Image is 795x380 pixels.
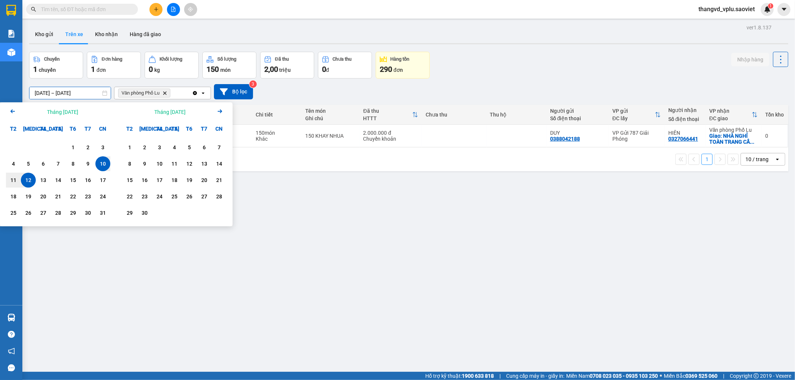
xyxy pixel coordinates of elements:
[214,176,224,185] div: 21
[333,57,352,62] div: Chưa thu
[36,173,51,188] div: Choose Thứ Tư, tháng 08 13 2025. It's available.
[217,57,236,62] div: Số lượng
[214,159,224,168] div: 14
[51,173,66,188] div: Choose Thứ Năm, tháng 08 14 2025. It's available.
[124,208,135,217] div: 29
[709,133,758,145] div: Giao: NHÀ NGHỈ TOÀN TRANG CẦU BẮC NGẦM
[122,173,137,188] div: Choose Thứ Hai, tháng 09 15 2025. It's available.
[426,112,483,118] div: Chưa thu
[23,208,34,217] div: 26
[36,156,51,171] div: Choose Thứ Tư, tháng 08 6 2025. It's available.
[256,130,298,136] div: 150 món
[167,189,182,204] div: Choose Thứ Năm, tháng 09 25 2025. It's available.
[256,112,298,118] div: Chi tiết
[38,176,48,185] div: 13
[305,108,356,114] div: Tên món
[66,140,81,155] div: Choose Thứ Sáu, tháng 08 1 2025. It's available.
[212,140,227,155] div: Choose Chủ Nhật, tháng 09 7 2025. It's available.
[122,90,160,96] span: Văn phòng Phố Lu
[322,65,326,74] span: 0
[95,121,110,136] div: CN
[609,105,665,125] th: Toggle SortBy
[363,130,418,136] div: 2.000.000 đ
[590,373,658,379] strong: 0708 023 035 - 0935 103 250
[747,23,772,32] div: ver 1.8.137
[66,156,81,171] div: Choose Thứ Sáu, tháng 08 8 2025. It's available.
[21,156,36,171] div: Choose Thứ Ba, tháng 08 5 2025. It's available.
[668,107,702,113] div: Người nhận
[197,121,212,136] div: T7
[145,52,199,79] button: Khối lượng0kg
[8,208,19,217] div: 25
[723,372,724,380] span: |
[122,205,137,220] div: Choose Thứ Hai, tháng 09 29 2025. It's available.
[8,176,19,185] div: 11
[169,192,180,201] div: 25
[122,189,137,204] div: Choose Thứ Hai, tháng 09 22 2025. It's available.
[8,107,17,116] svg: Arrow Left
[154,108,186,116] div: Tháng [DATE]
[750,139,754,145] span: ...
[775,156,780,162] svg: open
[769,3,772,9] span: 1
[152,156,167,171] div: Choose Thứ Tư, tháng 09 10 2025. It's available.
[137,189,152,204] div: Choose Thứ Ba, tháng 09 23 2025. It's available.
[777,3,791,16] button: caret-down
[81,189,95,204] div: Choose Thứ Bảy, tháng 08 23 2025. It's available.
[169,159,180,168] div: 11
[182,156,197,171] div: Choose Thứ Sáu, tháng 09 12 2025. It's available.
[68,192,78,201] div: 22
[137,156,152,171] div: Choose Thứ Ba, tháng 09 9 2025. It's available.
[38,192,48,201] div: 20
[279,67,291,73] span: triệu
[53,159,63,168] div: 7
[6,5,16,16] img: logo-vxr
[550,115,605,121] div: Số điện thoại
[66,173,81,188] div: Choose Thứ Sáu, tháng 08 15 2025. It's available.
[668,136,698,142] div: 0327066441
[212,156,227,171] div: Choose Chủ Nhật, tháng 09 14 2025. It's available.
[124,192,135,201] div: 22
[197,189,212,204] div: Choose Thứ Bảy, tháng 09 27 2025. It's available.
[137,140,152,155] div: Choose Thứ Ba, tháng 09 2 2025. It's available.
[51,189,66,204] div: Choose Thứ Năm, tháng 08 21 2025. It's available.
[8,192,19,201] div: 18
[199,159,209,168] div: 13
[21,189,36,204] div: Choose Thứ Ba, tháng 08 19 2025. It's available.
[660,374,662,377] span: ⚪️
[206,65,219,74] span: 150
[8,348,15,355] span: notification
[6,189,21,204] div: Choose Thứ Hai, tháng 08 18 2025. It's available.
[83,159,93,168] div: 9
[668,116,702,122] div: Số điện thoại
[21,205,36,220] div: Choose Thứ Ba, tháng 08 26 2025. It's available.
[612,108,655,114] div: VP gửi
[765,133,784,139] div: 0
[685,373,717,379] strong: 0369 525 060
[154,192,165,201] div: 24
[376,52,430,79] button: Hàng tồn290đơn
[137,121,152,136] div: [MEDICAL_DATA]
[44,57,60,62] div: Chuyến
[214,143,224,152] div: 7
[66,121,81,136] div: T6
[182,140,197,155] div: Choose Thứ Sáu, tháng 09 5 2025. It's available.
[53,176,63,185] div: 14
[139,143,150,152] div: 2
[154,143,165,152] div: 3
[124,143,135,152] div: 1
[102,57,122,62] div: Đơn hàng
[137,205,152,220] div: Choose Thứ Ba, tháng 09 30 2025. It's available.
[81,121,95,136] div: T7
[506,372,564,380] span: Cung cấp máy in - giấy in:
[98,143,108,152] div: 3
[202,52,256,79] button: Số lượng150món
[29,52,83,79] button: Chuyến1chuyến
[693,4,761,14] span: thangvd_vplu.saoviet
[98,159,108,168] div: 10
[139,159,150,168] div: 9
[81,173,95,188] div: Choose Thứ Bảy, tháng 08 16 2025. It's available.
[66,205,81,220] div: Choose Thứ Sáu, tháng 08 29 2025. It's available.
[462,373,494,379] strong: 1900 633 818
